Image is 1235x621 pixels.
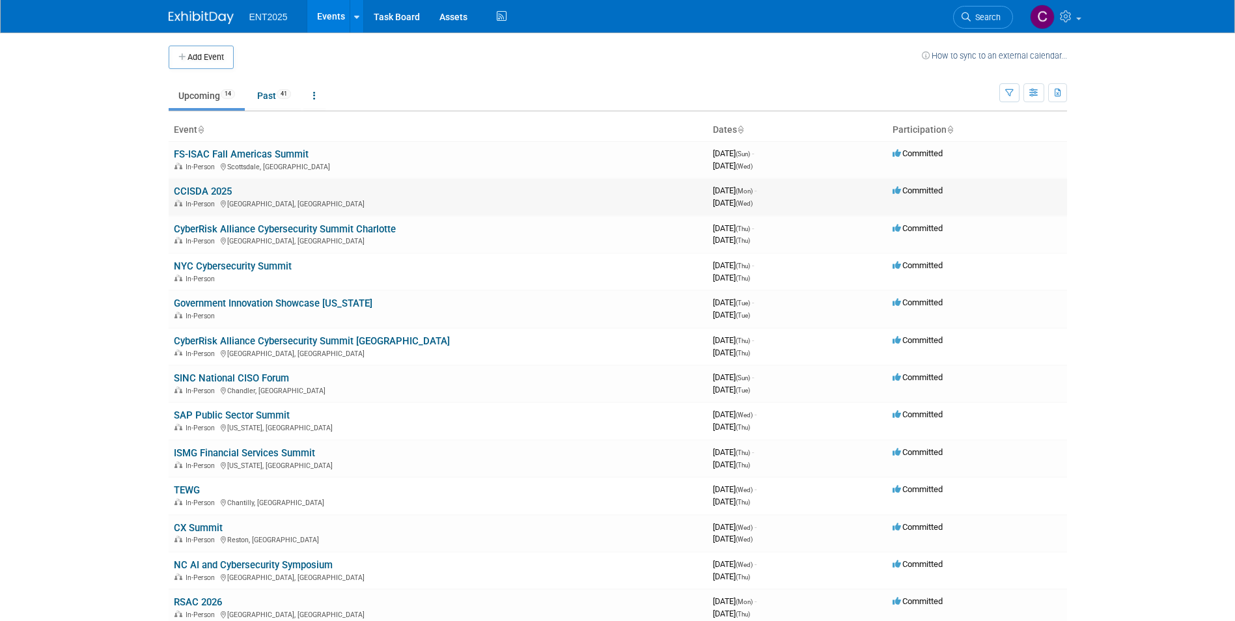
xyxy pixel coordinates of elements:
img: In-Person Event [174,424,182,430]
span: [DATE] [713,609,750,618]
a: Government Innovation Showcase [US_STATE] [174,297,372,309]
span: - [755,186,756,195]
div: Chandler, [GEOGRAPHIC_DATA] [174,385,702,395]
span: [DATE] [713,534,753,544]
span: In-Person [186,611,219,619]
span: (Thu) [736,225,750,232]
a: Search [953,6,1013,29]
div: [GEOGRAPHIC_DATA], [GEOGRAPHIC_DATA] [174,572,702,582]
span: - [752,148,754,158]
div: [US_STATE], [GEOGRAPHIC_DATA] [174,422,702,432]
span: (Sun) [736,150,750,158]
div: Reston, [GEOGRAPHIC_DATA] [174,534,702,544]
span: [DATE] [713,297,754,307]
a: ISMG Financial Services Summit [174,447,315,459]
span: In-Person [186,499,219,507]
span: (Sun) [736,374,750,381]
span: (Wed) [736,411,753,419]
span: [DATE] [713,409,756,419]
span: In-Person [186,312,219,320]
span: In-Person [186,237,219,245]
span: [DATE] [713,235,750,245]
span: Committed [893,260,943,270]
span: - [755,559,756,569]
a: NYC Cybersecurity Summit [174,260,292,272]
span: - [755,522,756,532]
div: [GEOGRAPHIC_DATA], [GEOGRAPHIC_DATA] [174,198,702,208]
span: In-Person [186,163,219,171]
a: Sort by Event Name [197,124,204,135]
span: [DATE] [713,422,750,432]
span: ENT2025 [249,12,288,22]
span: (Thu) [736,462,750,469]
button: Add Event [169,46,234,69]
a: FS-ISAC Fall Americas Summit [174,148,309,160]
span: [DATE] [713,484,756,494]
span: - [752,260,754,270]
span: In-Person [186,200,219,208]
span: In-Person [186,275,219,283]
div: [GEOGRAPHIC_DATA], [GEOGRAPHIC_DATA] [174,235,702,245]
a: TEWG [174,484,200,496]
span: [DATE] [713,559,756,569]
span: - [752,223,754,233]
span: (Wed) [736,200,753,207]
span: [DATE] [713,161,753,171]
span: [DATE] [713,335,754,345]
span: In-Person [186,536,219,544]
span: 41 [277,89,291,99]
span: [DATE] [713,460,750,469]
span: Committed [893,186,943,195]
div: Scottsdale, [GEOGRAPHIC_DATA] [174,161,702,171]
span: Search [971,12,1001,22]
span: Committed [893,409,943,419]
a: RSAC 2026 [174,596,222,608]
span: Committed [893,447,943,457]
a: SAP Public Sector Summit [174,409,290,421]
span: [DATE] [713,572,750,581]
img: Colleen Mueller [1030,5,1055,29]
img: In-Person Event [174,536,182,542]
span: (Mon) [736,187,753,195]
span: [DATE] [713,372,754,382]
a: CyberRisk Alliance Cybersecurity Summit Charlotte [174,223,396,235]
a: How to sync to an external calendar... [922,51,1067,61]
img: In-Person Event [174,312,182,318]
span: [DATE] [713,260,754,270]
span: Committed [893,522,943,532]
span: (Thu) [736,350,750,357]
div: [GEOGRAPHIC_DATA], [GEOGRAPHIC_DATA] [174,348,702,358]
img: In-Person Event [174,163,182,169]
span: Committed [893,484,943,494]
span: (Tue) [736,312,750,319]
span: [DATE] [713,447,754,457]
span: (Thu) [736,573,750,581]
span: Committed [893,372,943,382]
img: In-Person Event [174,200,182,206]
span: [DATE] [713,348,750,357]
span: Committed [893,223,943,233]
img: In-Person Event [174,462,182,468]
div: [GEOGRAPHIC_DATA], [GEOGRAPHIC_DATA] [174,609,702,619]
th: Dates [708,119,887,141]
a: CX Summit [174,522,223,534]
th: Participation [887,119,1067,141]
img: In-Person Event [174,573,182,580]
span: (Wed) [736,536,753,543]
span: Committed [893,297,943,307]
span: [DATE] [713,223,754,233]
a: CyberRisk Alliance Cybersecurity Summit [GEOGRAPHIC_DATA] [174,335,450,347]
span: (Mon) [736,598,753,605]
img: ExhibitDay [169,11,234,24]
span: [DATE] [713,596,756,606]
span: (Thu) [736,499,750,506]
img: In-Person Event [174,611,182,617]
span: (Wed) [736,561,753,568]
span: (Thu) [736,424,750,431]
span: - [752,372,754,382]
span: Committed [893,335,943,345]
a: Upcoming14 [169,83,245,108]
span: (Tue) [736,299,750,307]
span: [DATE] [713,186,756,195]
span: - [755,596,756,606]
